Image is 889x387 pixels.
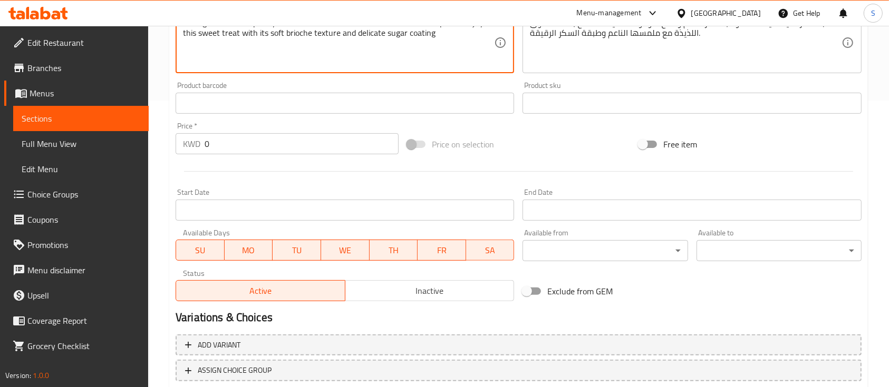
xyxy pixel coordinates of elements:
[27,62,140,74] span: Branches
[374,243,414,258] span: TH
[22,163,140,175] span: Edit Menu
[871,7,875,19] span: S
[27,188,140,201] span: Choice Groups
[321,240,370,261] button: WE
[691,7,761,19] div: [GEOGRAPHIC_DATA]
[27,340,140,352] span: Grocery Checklist
[13,156,149,182] a: Edit Menu
[4,81,149,106] a: Menus
[370,240,418,261] button: TH
[325,243,365,258] span: WE
[4,30,149,55] a: Edit Restaurant
[422,243,462,258] span: FR
[4,283,149,308] a: Upsell
[176,310,862,325] h2: Variations & Choices
[273,240,321,261] button: TU
[198,364,272,377] span: ASSIGN CHOICE GROUP
[205,133,399,154] input: Please enter price
[22,112,140,125] span: Sections
[697,240,862,261] div: ​
[27,213,140,226] span: Coupons
[523,240,688,261] div: ​
[470,243,510,258] span: SA
[176,280,345,301] button: Active
[4,232,149,257] a: Promotions
[183,137,200,150] p: KWD
[4,55,149,81] a: Branches
[176,93,514,114] input: Please enter product barcode
[350,283,510,299] span: Inactive
[345,280,515,301] button: Inactive
[176,240,225,261] button: SU
[22,137,140,150] span: Full Menu View
[183,18,494,68] textarea: A delightful French pastry filled with smooth custard and rich chocolate pieces Enjoy this sweet ...
[547,285,613,297] span: Exclude from GEM
[4,257,149,283] a: Menu disclaimer
[4,207,149,232] a: Coupons
[418,240,466,261] button: FR
[4,333,149,359] a: Grocery Checklist
[30,87,140,100] span: Menus
[225,240,273,261] button: MO
[180,243,220,258] span: SU
[180,283,341,299] span: Active
[27,289,140,302] span: Upsell
[5,369,31,382] span: Version:
[663,138,697,151] span: Free item
[13,131,149,156] a: Full Menu View
[27,239,140,251] span: Promotions
[229,243,269,258] span: MO
[13,106,149,131] a: Sections
[198,339,240,352] span: Add variant
[523,93,861,114] input: Please enter product sku
[27,264,140,276] span: Menu disclaimer
[27,314,140,327] span: Coverage Report
[27,36,140,49] span: Edit Restaurant
[176,360,862,381] button: ASSIGN CHOICE GROUP
[4,308,149,333] a: Coverage Report
[176,334,862,356] button: Add variant
[277,243,317,258] span: TU
[577,7,642,19] div: Menu-management
[4,182,149,207] a: Choice Groups
[432,138,494,151] span: Price on selection
[466,240,515,261] button: SA
[33,369,49,382] span: 1.0.0
[530,18,841,68] textarea: معجنات فرنسية لذيذة محشوة بكاسترد ناعم وقطع شوكولاتة غنية. استمتع بهذه الحلوى اللذيذة مع ملمسها ا...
